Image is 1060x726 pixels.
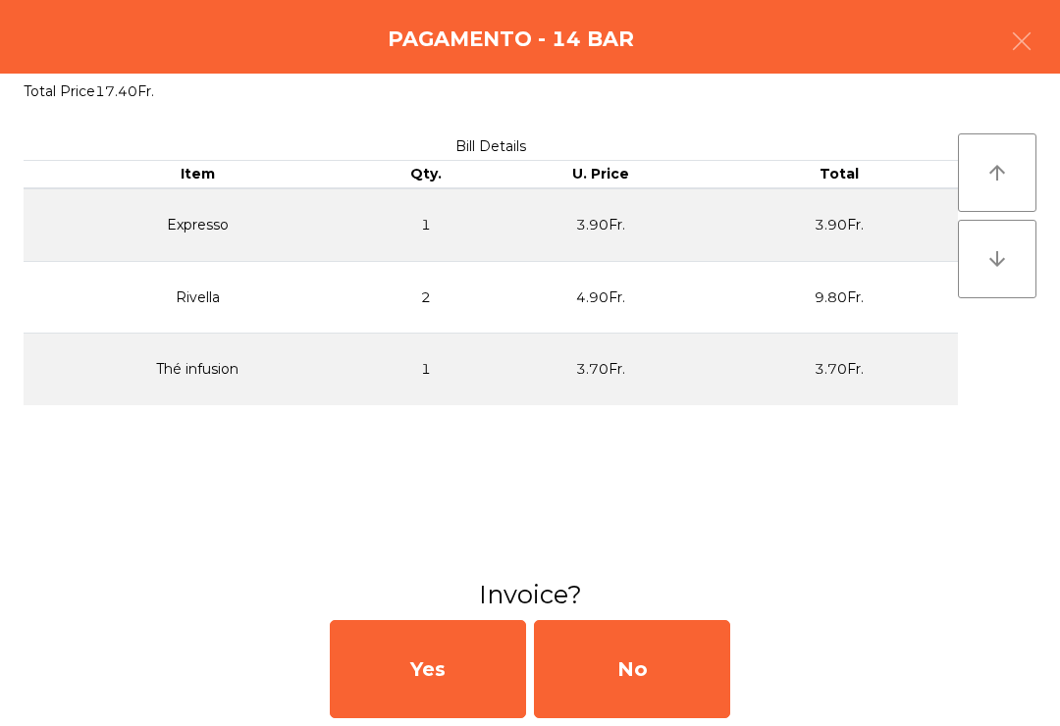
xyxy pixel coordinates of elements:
td: 9.80Fr. [719,261,958,334]
i: arrow_downward [985,247,1009,271]
div: Yes [330,620,526,718]
td: 2 [372,261,482,334]
th: Total [719,161,958,188]
button: arrow_upward [958,133,1036,212]
th: Item [24,161,372,188]
td: Rivella [24,261,372,334]
td: 1 [372,334,482,405]
th: U. Price [481,161,719,188]
div: No [534,620,730,718]
td: 1 [372,188,482,262]
h4: Pagamento - 14 BAR [388,25,634,54]
td: 3.90Fr. [481,188,719,262]
span: 17.40Fr. [95,82,154,100]
td: 4.90Fr. [481,261,719,334]
td: 3.70Fr. [481,334,719,405]
th: Qty. [372,161,482,188]
span: Bill Details [455,137,526,155]
td: 3.70Fr. [719,334,958,405]
h3: Invoice? [15,577,1045,612]
td: Thé infusion [24,334,372,405]
i: arrow_upward [985,161,1009,184]
button: arrow_downward [958,220,1036,298]
td: 3.90Fr. [719,188,958,262]
td: Expresso [24,188,372,262]
span: Total Price [24,82,95,100]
